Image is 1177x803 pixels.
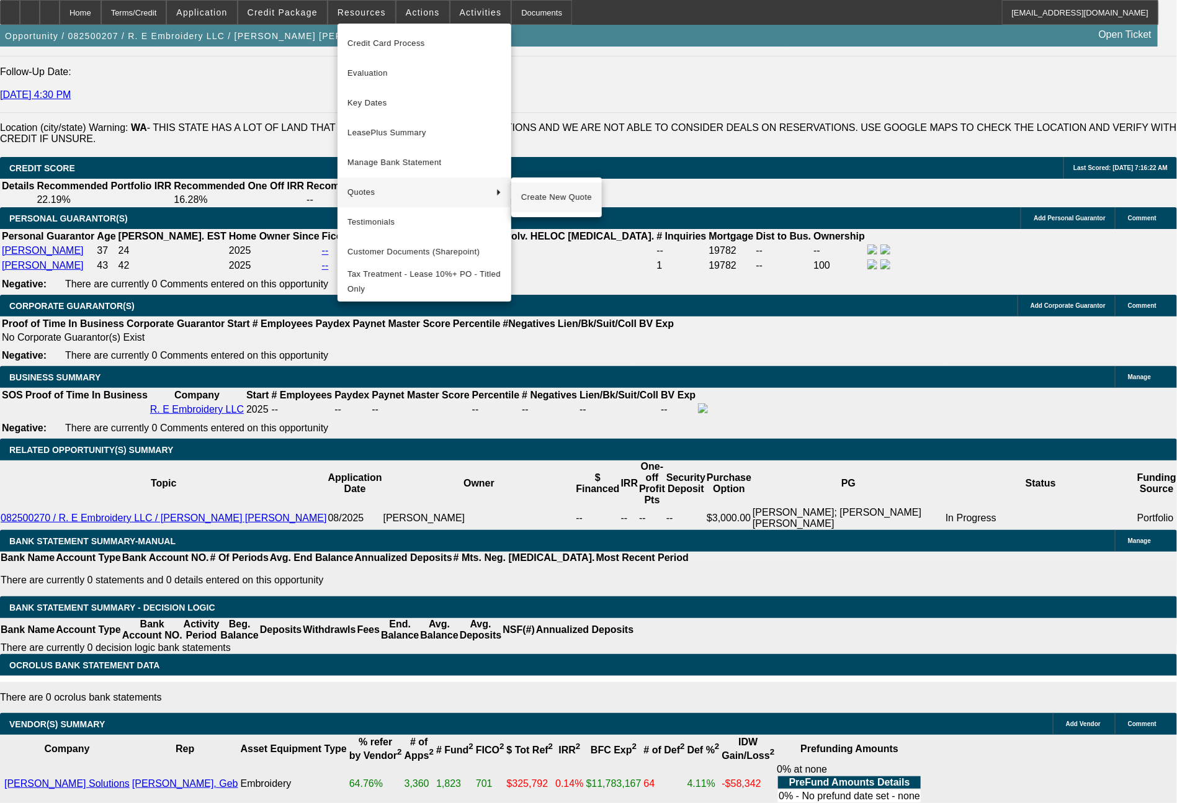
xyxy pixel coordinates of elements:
[347,125,501,140] span: LeasePlus Summary
[347,185,486,200] span: Quotes
[347,36,501,51] span: Credit Card Process
[347,244,501,259] span: Customer Documents (Sharepoint)
[347,215,501,230] span: Testimonials
[347,96,501,110] span: Key Dates
[347,267,501,297] span: Tax Treatment - Lease 10%+ PO - Titled Only
[521,190,592,205] span: Create New Quote
[347,66,501,81] span: Evaluation
[347,155,501,170] span: Manage Bank Statement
